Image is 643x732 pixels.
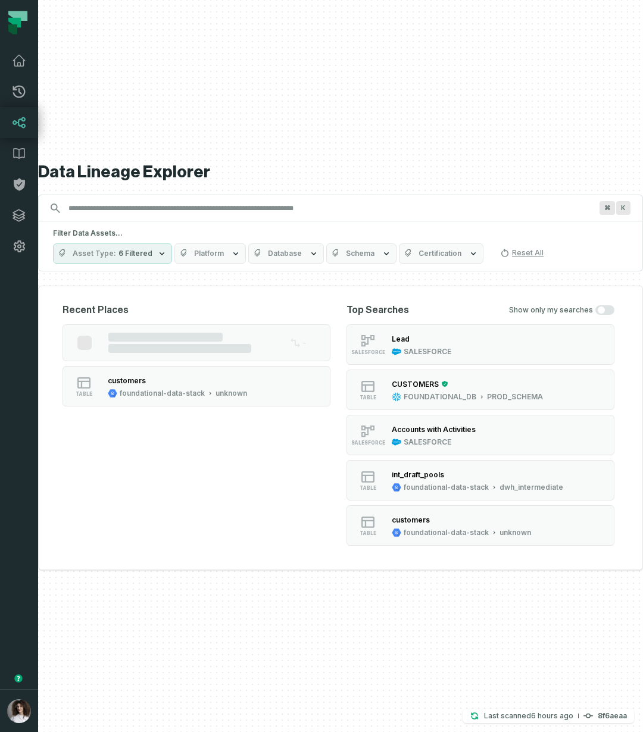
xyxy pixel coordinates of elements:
[38,162,643,183] h1: Data Lineage Explorer
[463,709,634,723] button: Last scanned[DATE] 1:06:11 PM8f6aeaa
[7,699,31,723] img: avatar of Aluma Gelbard
[598,712,627,720] h4: 8f6aeaa
[484,710,573,722] p: Last scanned
[600,201,615,215] span: Press ⌘ + K to focus the search bar
[531,711,573,720] relative-time: Sep 9, 2025, 1:06 PM GMT+3
[616,201,630,215] span: Press ⌘ + K to focus the search bar
[13,673,24,684] div: Tooltip anchor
